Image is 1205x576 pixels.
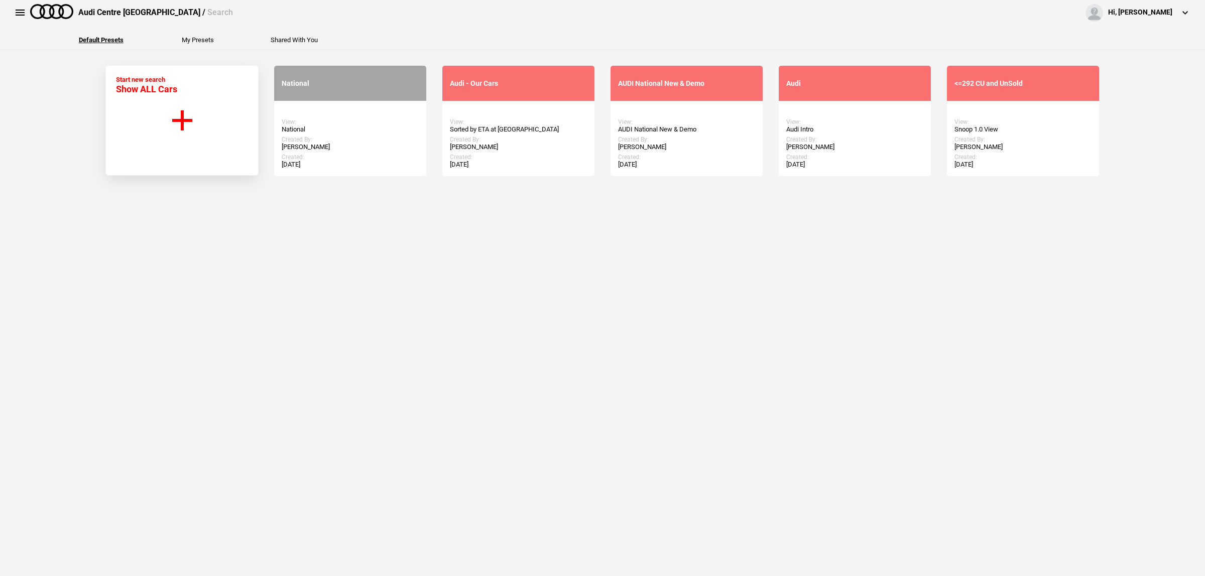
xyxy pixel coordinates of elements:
[105,65,259,176] button: Start new search Show ALL Cars
[78,7,233,18] div: Audi Centre [GEOGRAPHIC_DATA] /
[282,143,419,151] div: [PERSON_NAME]
[618,154,755,161] div: Created:
[954,143,1092,151] div: [PERSON_NAME]
[954,79,1092,88] div: <=292 CU and UnSold
[450,118,587,125] div: View:
[954,125,1092,133] div: Snoop 1.0 View
[282,79,419,88] div: National
[282,118,419,125] div: View:
[116,84,177,94] span: Show ALL Cars
[618,143,755,151] div: [PERSON_NAME]
[954,154,1092,161] div: Created:
[79,37,124,43] button: Default Presets
[182,37,214,43] button: My Presets
[30,4,73,19] img: audi.png
[271,37,318,43] button: Shared With You
[1108,8,1172,18] div: Hi, [PERSON_NAME]
[450,79,587,88] div: Audi - Our Cars
[786,154,923,161] div: Created:
[450,143,587,151] div: [PERSON_NAME]
[954,161,1092,169] div: [DATE]
[786,161,923,169] div: [DATE]
[618,118,755,125] div: View:
[618,136,755,143] div: Created By:
[786,79,923,88] div: Audi
[618,79,755,88] div: AUDI National New & Demo
[618,125,755,133] div: AUDI National New & Demo
[786,136,923,143] div: Created By:
[450,161,587,169] div: [DATE]
[282,125,419,133] div: National
[282,154,419,161] div: Created:
[954,118,1092,125] div: View:
[282,136,419,143] div: Created By:
[207,8,233,17] span: Search
[450,125,587,133] div: Sorted by ETA at [GEOGRAPHIC_DATA]
[954,136,1092,143] div: Created By:
[786,125,923,133] div: Audi Intro
[282,161,419,169] div: [DATE]
[618,161,755,169] div: [DATE]
[450,154,587,161] div: Created:
[786,118,923,125] div: View:
[450,136,587,143] div: Created By:
[116,76,177,94] div: Start new search
[786,143,923,151] div: [PERSON_NAME]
